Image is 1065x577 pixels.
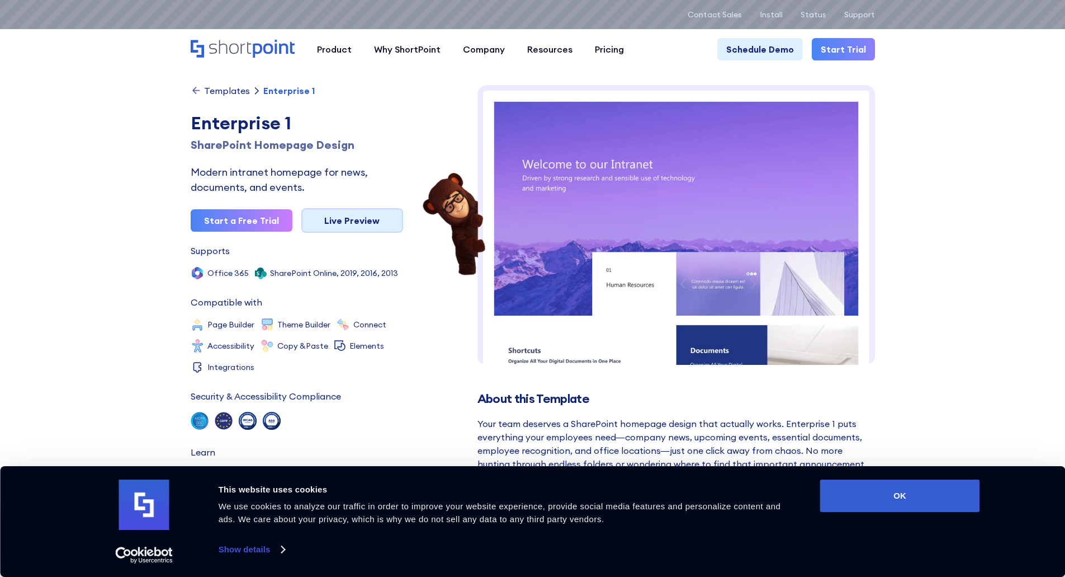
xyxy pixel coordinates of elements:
div: Product [317,43,352,56]
a: Status [801,10,826,19]
a: Home [191,40,295,59]
div: Enterprise 1 [191,110,403,137]
div: Pricing [595,43,624,56]
a: Company [452,38,516,60]
div: Templates [204,86,250,95]
div: Enterprise 1 [263,86,315,95]
div: Connect [353,321,386,329]
h1: SharePoint Homepage Design [191,137,403,153]
div: Your team deserves a SharePoint homepage design that actually works. Enterprise 1 puts everything... [477,417,875,538]
div: This website uses cookies [219,483,795,496]
div: Copy &Paste [277,342,328,350]
a: Templates [191,85,250,96]
div: Supports [191,246,230,255]
div: Theme Builder [277,321,330,329]
div: SharePoint Online, 2019, 2016, 2013 [270,269,398,277]
button: OK [820,480,980,512]
div: Resources [527,43,572,56]
div: Company [463,43,505,56]
div: Office 365 [207,269,249,277]
span: We use cookies to analyze our traffic in order to improve your website experience, provide social... [219,501,781,524]
img: soc 2 [191,412,209,430]
a: Show details [219,541,285,558]
div: Accessibility [207,342,254,350]
div: Compatible with [191,298,262,307]
a: Pricing [584,38,635,60]
a: Live Preview [301,208,403,233]
a: Support [844,10,875,19]
h2: About this Template [477,392,875,406]
a: Start Trial [812,38,875,60]
div: Integrations [207,363,254,371]
a: Usercentrics Cookiebot - opens in a new window [95,547,193,564]
a: Schedule Demo [717,38,803,60]
div: Page Builder [207,321,254,329]
div: Modern intranet homepage for news, documents, and events. [191,165,403,195]
a: Resources [516,38,584,60]
div: Why ShortPoint [374,43,441,56]
div: Elements [349,342,384,350]
img: logo [119,480,169,530]
a: Start a Free Trial [191,209,292,232]
div: Security & Accessibility Compliance [191,392,341,401]
a: Contact Sales [688,10,742,19]
a: Product [306,38,363,60]
a: Why ShortPoint [363,38,452,60]
div: Learn [191,448,215,457]
a: Install [760,10,783,19]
